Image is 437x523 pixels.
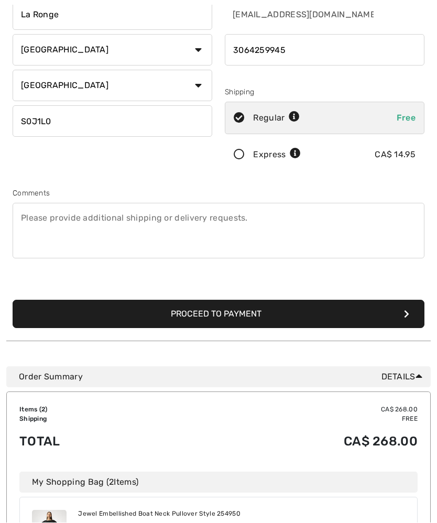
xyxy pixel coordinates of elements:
[161,415,418,424] td: Free
[109,477,114,487] span: 2
[19,424,161,460] td: Total
[161,424,418,460] td: CA$ 268.00
[13,188,424,199] div: Comments
[253,149,301,161] div: Express
[41,406,45,413] span: 2
[375,149,416,161] div: CA$ 14.95
[13,106,212,137] input: Zip/Postal Code
[19,405,161,415] td: Items ( )
[161,405,418,415] td: CA$ 268.00
[225,35,424,66] input: Mobile
[397,113,416,123] span: Free
[13,300,424,329] button: Proceed to Payment
[381,371,427,384] span: Details
[225,87,424,98] div: Shipping
[253,112,300,125] div: Regular
[19,371,427,384] div: Order Summary
[19,415,161,424] td: Shipping
[78,510,241,519] a: Jewel Embellished Boat Neck Pullover Style 254950
[19,472,418,493] div: My Shopping Bag ( Items)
